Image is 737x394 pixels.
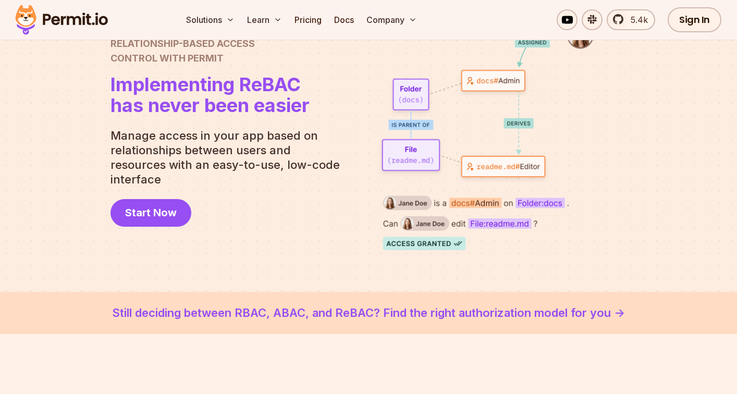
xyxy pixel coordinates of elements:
a: Start Now [110,199,191,227]
button: Learn [243,9,286,30]
span: Relationship-Based Access [110,36,310,51]
a: Docs [330,9,358,30]
img: Permit logo [10,2,113,38]
a: Pricing [290,9,326,30]
span: Implementing ReBAC [110,74,310,95]
a: 5.4k [607,9,655,30]
h2: Control with Permit [110,36,310,66]
button: Solutions [182,9,239,30]
p: Manage access in your app based on relationships between users and resources with an easy-to-use,... [110,128,348,187]
span: 5.4k [624,14,648,26]
a: Sign In [668,7,721,32]
a: Still deciding between RBAC, ABAC, and ReBAC? Find the right authorization model for you -> [25,304,712,322]
h1: has never been easier [110,74,310,116]
span: Start Now [125,205,177,220]
button: Company [362,9,421,30]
